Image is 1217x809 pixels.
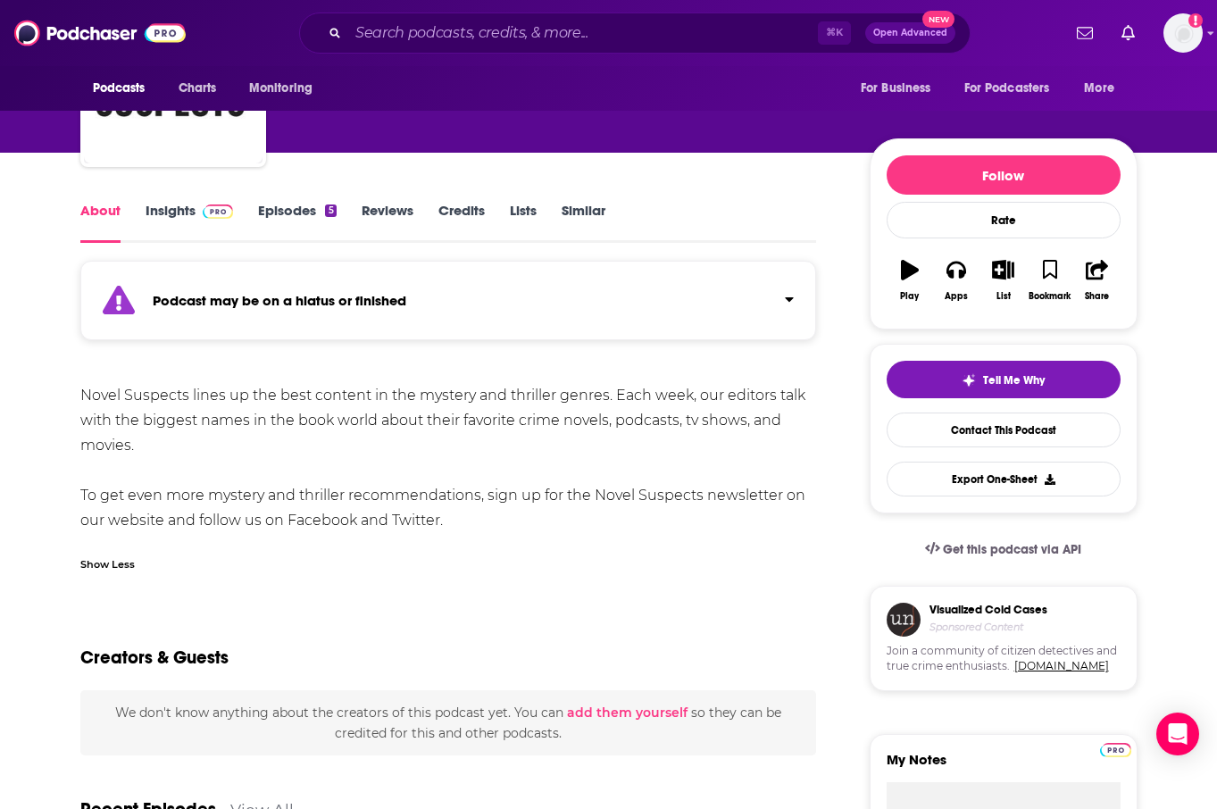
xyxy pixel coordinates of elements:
div: Novel Suspects lines up the best content in the mystery and thriller genres. Each week, our edito... [80,383,817,533]
span: New [922,11,954,28]
button: Export One-Sheet [887,462,1121,496]
button: add them yourself [567,705,688,720]
svg: Add a profile image [1188,13,1203,28]
a: Get this podcast via API [911,528,1096,571]
a: Reviews [362,202,413,243]
span: Monitoring [249,76,313,101]
a: Pro website [1100,740,1131,757]
div: List [996,291,1011,302]
div: Rate [887,202,1121,238]
button: open menu [237,71,336,105]
h3: Visualized Cold Cases [929,603,1047,617]
span: Join a community of citizen detectives and true crime enthusiasts. [887,644,1121,674]
button: Apps [933,248,979,313]
button: List [979,248,1026,313]
span: For Podcasters [964,76,1050,101]
span: We don't know anything about the creators of this podcast yet . You can so they can be credited f... [115,705,781,740]
button: open menu [80,71,169,105]
a: Show notifications dropdown [1114,18,1142,48]
a: About [80,202,121,243]
section: Click to expand status details [80,271,817,340]
a: Similar [562,202,605,243]
button: tell me why sparkleTell Me Why [887,361,1121,398]
button: open menu [848,71,954,105]
a: Episodes5 [258,202,336,243]
a: InsightsPodchaser Pro [146,202,234,243]
span: ⌘ K [818,21,851,45]
span: Podcasts [93,76,146,101]
img: Podchaser Pro [203,204,234,219]
span: Charts [179,76,217,101]
h2: Creators & Guests [80,646,229,669]
button: Show profile menu [1163,13,1203,53]
button: Open AdvancedNew [865,22,955,44]
button: Follow [887,155,1121,195]
span: Open Advanced [873,29,947,38]
button: open menu [1071,71,1137,105]
span: More [1084,76,1114,101]
button: Play [887,248,933,313]
span: Logged in as nitabasu [1163,13,1203,53]
div: Bookmark [1029,291,1071,302]
h4: Sponsored Content [929,621,1047,633]
a: Credits [438,202,485,243]
span: Get this podcast via API [943,542,1081,557]
a: Contact This Podcast [887,413,1121,447]
img: Podchaser Pro [1100,743,1131,757]
div: Play [900,291,919,302]
button: Bookmark [1027,248,1073,313]
div: Search podcasts, credits, & more... [299,13,971,54]
div: Share [1085,291,1109,302]
a: Lists [510,202,537,243]
strong: Podcast may be on a hiatus or finished [153,292,406,309]
img: User Profile [1163,13,1203,53]
div: Apps [945,291,968,302]
button: Share [1073,248,1120,313]
span: For Business [861,76,931,101]
img: coldCase.18b32719.png [887,603,921,637]
input: Search podcasts, credits, & more... [348,19,818,47]
a: [DOMAIN_NAME] [1014,659,1109,672]
button: open menu [953,71,1076,105]
div: 5 [325,204,336,217]
img: tell me why sparkle [962,373,976,388]
a: Show notifications dropdown [1070,18,1100,48]
img: Podchaser - Follow, Share and Rate Podcasts [14,16,186,50]
label: My Notes [887,751,1121,782]
a: Charts [167,71,228,105]
div: Open Intercom Messenger [1156,713,1199,755]
a: Visualized Cold CasesSponsored ContentJoin a community of citizen detectives and true crime enthu... [870,586,1138,734]
span: Tell Me Why [983,373,1045,388]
